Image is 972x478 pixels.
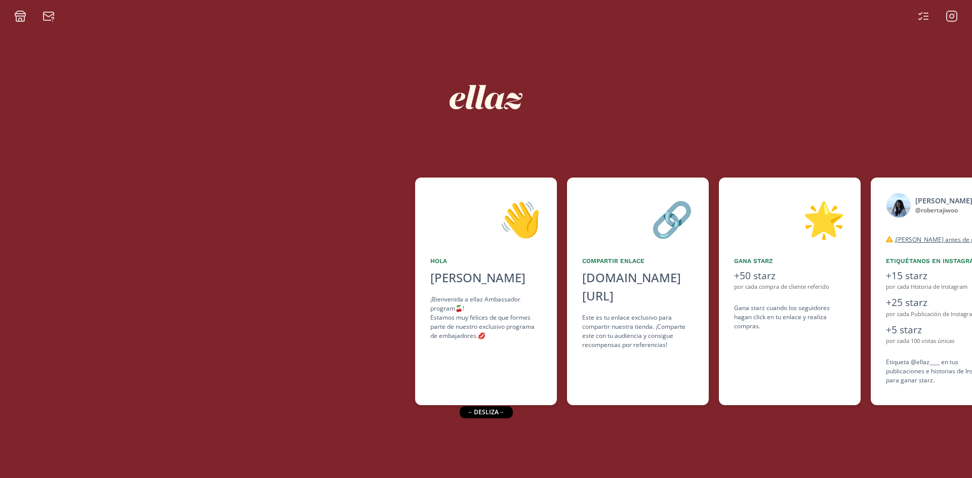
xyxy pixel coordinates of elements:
div: Gana starz [734,256,845,266]
div: [PERSON_NAME] [430,269,542,287]
div: 👋 [430,193,542,244]
div: Gana starz cuando los seguidores hagan click en tu enlace y realiza compras . [734,303,845,331]
div: ¡Bienvenida a ellaz Ambassador program🍒! Estamos muy felices de que formes parte de nuestro exclu... [430,295,542,340]
div: Hola [430,256,542,266]
img: 553519426_18531095272031687_9108109319303814463_n.jpg [886,193,911,218]
div: 🔗 [582,193,694,244]
div: por cada compra de cliente referido [734,283,845,291]
div: [DOMAIN_NAME][URL] [582,269,694,305]
div: +50 starz [734,269,845,283]
img: nKmKAABZpYV7 [440,52,532,143]
div: ← desliza → [459,406,512,418]
div: Este es tu enlace exclusivo para compartir nuestra tienda. ¡Comparte este con tu audiencia y cons... [582,313,694,350]
div: 🌟 [734,193,845,244]
div: Compartir Enlace [582,256,694,266]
